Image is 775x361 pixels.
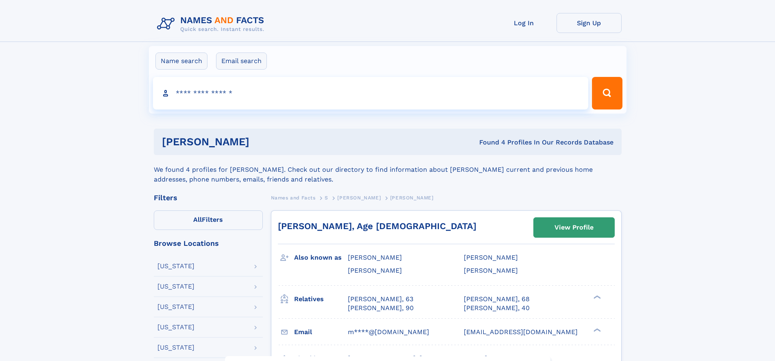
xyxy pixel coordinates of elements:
[464,267,518,274] span: [PERSON_NAME]
[555,218,594,237] div: View Profile
[162,137,365,147] h1: [PERSON_NAME]
[592,327,601,333] div: ❯
[157,283,194,290] div: [US_STATE]
[364,138,613,147] div: Found 4 Profiles In Our Records Database
[348,304,414,313] a: [PERSON_NAME], 90
[157,324,194,330] div: [US_STATE]
[557,13,622,33] a: Sign Up
[348,254,402,261] span: [PERSON_NAME]
[464,295,530,304] a: [PERSON_NAME], 68
[271,193,316,203] a: Names and Facts
[154,194,263,201] div: Filters
[337,195,381,201] span: [PERSON_NAME]
[390,195,434,201] span: [PERSON_NAME]
[592,294,601,300] div: ❯
[348,267,402,274] span: [PERSON_NAME]
[325,195,328,201] span: S
[154,155,622,184] div: We found 4 profiles for [PERSON_NAME]. Check out our directory to find information about [PERSON_...
[325,193,328,203] a: S
[491,13,557,33] a: Log In
[294,325,348,339] h3: Email
[464,304,530,313] a: [PERSON_NAME], 40
[294,292,348,306] h3: Relatives
[154,240,263,247] div: Browse Locations
[534,218,614,237] a: View Profile
[157,344,194,351] div: [US_STATE]
[216,53,267,70] label: Email search
[464,328,578,336] span: [EMAIL_ADDRESS][DOMAIN_NAME]
[154,210,263,230] label: Filters
[157,304,194,310] div: [US_STATE]
[278,221,476,231] a: [PERSON_NAME], Age [DEMOGRAPHIC_DATA]
[154,13,271,35] img: Logo Names and Facts
[592,77,622,109] button: Search Button
[155,53,207,70] label: Name search
[294,251,348,265] h3: Also known as
[193,216,202,223] span: All
[348,295,413,304] a: [PERSON_NAME], 63
[153,77,589,109] input: search input
[464,254,518,261] span: [PERSON_NAME]
[157,263,194,269] div: [US_STATE]
[337,193,381,203] a: [PERSON_NAME]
